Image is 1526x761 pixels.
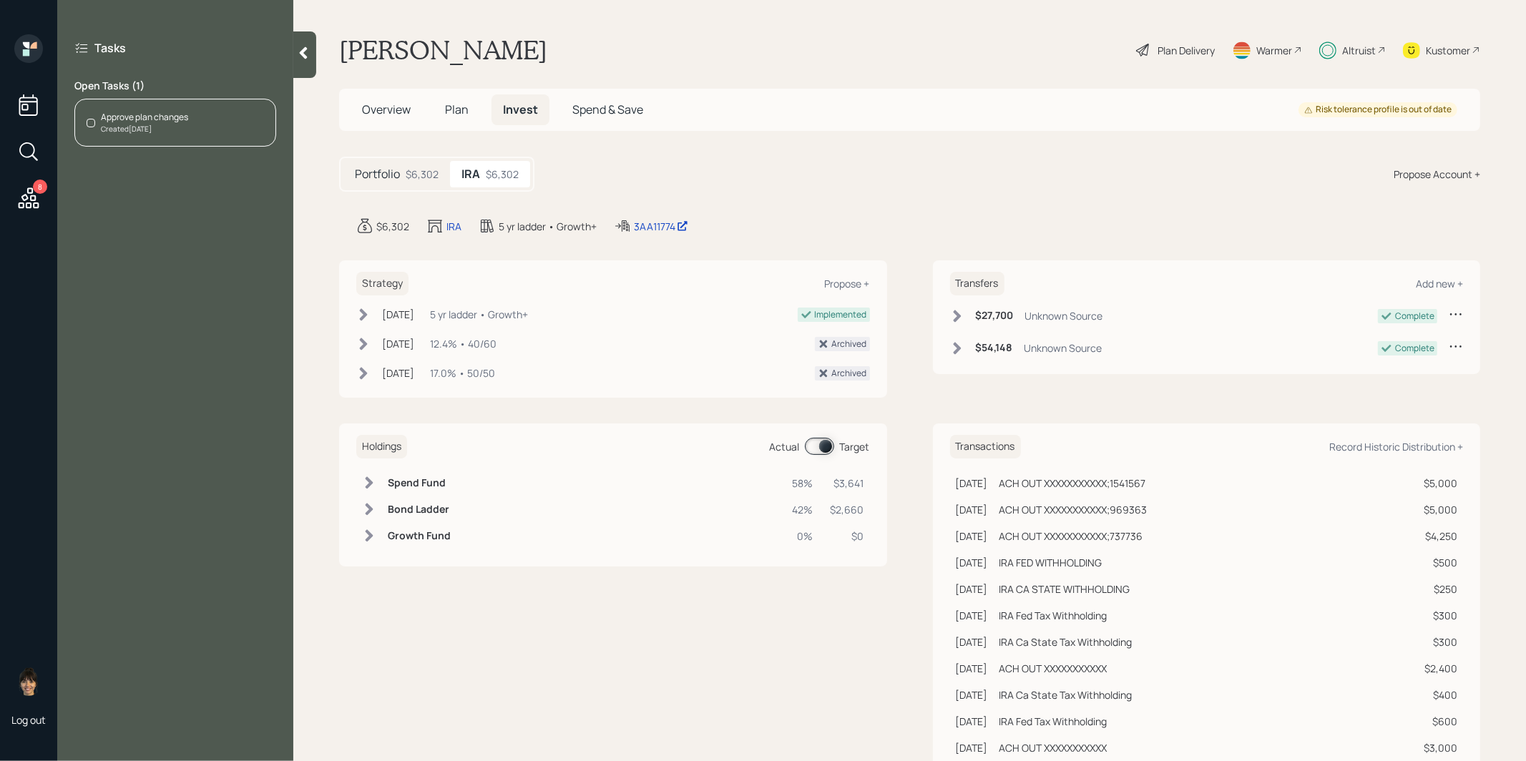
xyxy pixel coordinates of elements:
span: Overview [362,102,411,117]
div: Risk tolerance profile is out of date [1304,104,1452,116]
h6: Transactions [950,435,1021,458]
div: [DATE] [956,476,988,491]
div: [DATE] [382,307,414,322]
div: Archived [832,338,867,350]
div: [DATE] [382,365,414,380]
div: [DATE] [956,714,988,729]
div: Archived [832,367,867,380]
div: $2,400 [1424,661,1457,676]
div: Record Historic Distribution + [1329,440,1463,453]
div: 12.4% • 40/60 [430,336,497,351]
div: $5,000 [1424,476,1457,491]
div: $5,000 [1424,502,1457,517]
div: $400 [1424,687,1457,702]
div: $300 [1424,608,1457,623]
div: Complete [1395,342,1434,355]
div: $6,302 [486,167,519,182]
h5: IRA [461,167,480,181]
div: 17.0% • 50/50 [430,365,495,380]
img: treva-nostdahl-headshot.png [14,667,43,696]
div: Add new + [1416,277,1463,290]
div: 5 yr ladder • Growth+ [499,219,597,234]
div: [DATE] [956,529,988,544]
div: 58% [793,476,813,491]
div: ACH OUT XXXXXXXXXXX;969363 [999,502,1148,517]
h6: Holdings [356,435,407,458]
div: Plan Delivery [1158,43,1215,58]
div: [DATE] [382,336,414,351]
div: Propose Account + [1394,167,1480,182]
div: ACH OUT XXXXXXXXXXX;1541567 [999,476,1146,491]
div: [DATE] [956,740,988,755]
div: $600 [1424,714,1457,729]
div: Created [DATE] [101,124,188,134]
div: IRA Ca State Tax Withholding [999,634,1133,649]
div: 5 yr ladder • Growth+ [430,307,528,322]
div: 0% [793,529,813,544]
h6: Growth Fund [388,530,451,542]
div: Warmer [1256,43,1292,58]
div: Altruist [1342,43,1376,58]
div: ACH OUT XXXXXXXXXXX [999,740,1107,755]
div: [DATE] [956,634,988,649]
div: $4,250 [1424,529,1457,544]
div: [DATE] [956,608,988,623]
span: Invest [503,102,538,117]
div: 8 [33,180,47,194]
div: [DATE] [956,555,988,570]
div: Complete [1395,310,1434,323]
div: 42% [793,502,813,517]
div: Kustomer [1426,43,1470,58]
h6: Bond Ladder [388,504,451,516]
h1: [PERSON_NAME] [339,34,547,66]
div: Implemented [815,308,867,321]
div: IRA FED WITHHOLDING [999,555,1102,570]
span: Plan [445,102,469,117]
div: [DATE] [956,687,988,702]
div: IRA [446,219,461,234]
label: Tasks [94,40,126,56]
div: 3AA11774 [634,219,688,234]
div: $2,660 [831,502,864,517]
div: $3,641 [831,476,864,491]
div: Approve plan changes [101,111,188,124]
h5: Portfolio [355,167,400,181]
div: IRA CA STATE WITHHOLDING [999,581,1130,596]
div: Propose + [825,277,870,290]
div: Target [840,439,870,454]
h6: $54,148 [976,342,1013,354]
div: [DATE] [956,502,988,517]
div: Actual [770,439,800,454]
div: Unknown Source [1025,308,1103,323]
h6: Transfers [950,272,1004,295]
label: Open Tasks ( 1 ) [74,79,276,93]
div: $6,302 [406,167,439,182]
div: Log out [11,713,46,727]
div: [DATE] [956,581,988,596]
div: $3,000 [1424,740,1457,755]
div: $0 [831,529,864,544]
div: ACH OUT XXXXXXXXXXX [999,661,1107,676]
div: Unknown Source [1024,340,1102,355]
div: $300 [1424,634,1457,649]
h6: $27,700 [976,310,1014,322]
h6: Strategy [356,272,409,295]
div: $250 [1424,581,1457,596]
span: Spend & Save [572,102,643,117]
div: IRA Fed Tax Withholding [999,608,1107,623]
div: $500 [1424,555,1457,570]
div: $6,302 [376,219,409,234]
h6: Spend Fund [388,477,451,489]
div: ACH OUT XXXXXXXXXXX;737736 [999,529,1143,544]
div: [DATE] [956,661,988,676]
div: IRA Ca State Tax Withholding [999,687,1133,702]
div: IRA Fed Tax Withholding [999,714,1107,729]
